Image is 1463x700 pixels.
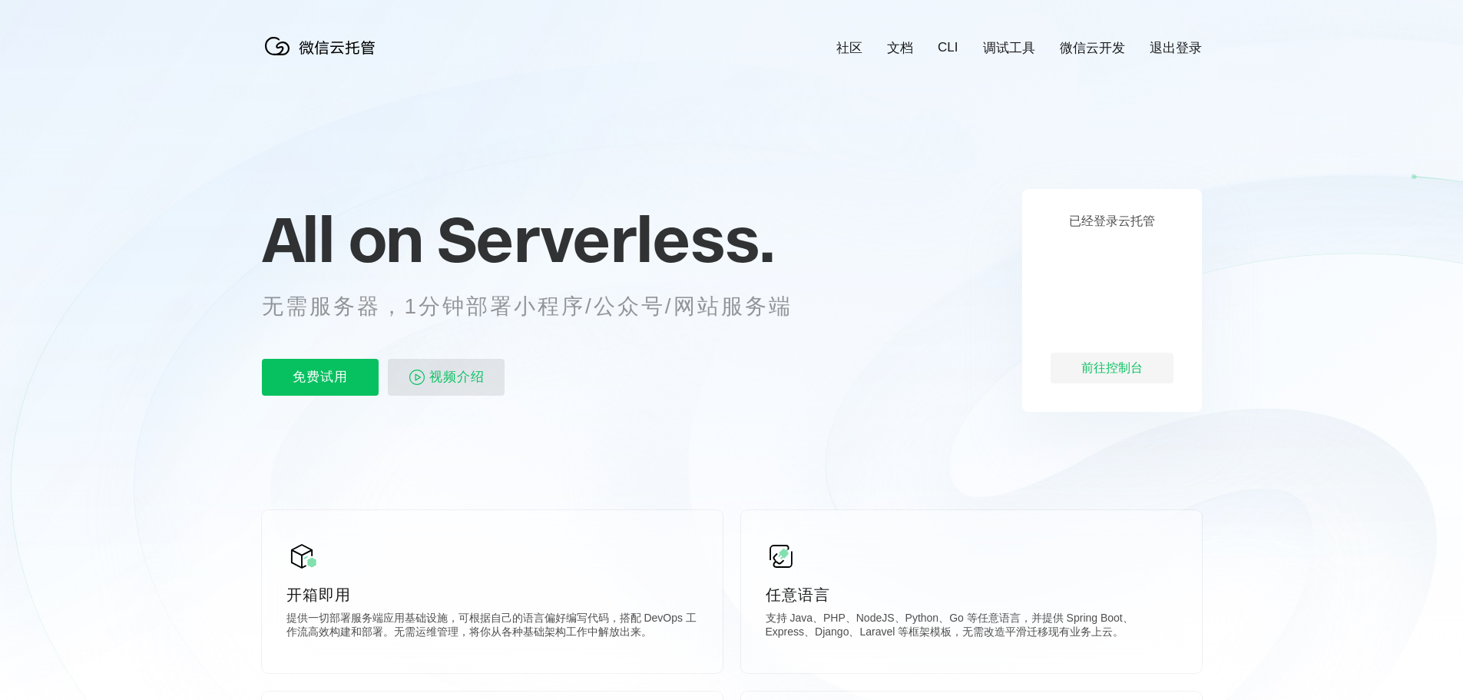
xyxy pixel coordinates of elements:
img: 微信云托管 [262,31,385,61]
a: CLI [938,40,958,55]
span: 视频介绍 [429,359,485,396]
a: 微信云托管 [262,51,385,64]
p: 开箱即用 [286,584,698,605]
p: 已经登录云托管 [1069,214,1155,230]
span: Serverless. [437,201,774,277]
p: 无需服务器，1分钟部署小程序/公众号/网站服务端 [262,291,821,322]
p: 任意语言 [766,584,1177,605]
p: 免费试用 [262,359,379,396]
a: 调试工具 [983,39,1035,57]
div: 前往控制台 [1051,353,1173,383]
span: All on [262,201,422,277]
a: 退出登录 [1150,39,1202,57]
img: video_play.svg [408,368,426,386]
a: 文档 [887,39,913,57]
a: 社区 [836,39,862,57]
a: 微信云开发 [1060,39,1125,57]
p: 提供一切部署服务端应用基础设施，可根据自己的语言偏好编写代码，搭配 DevOps 工作流高效构建和部署。无需运维管理，将你从各种基础架构工作中解放出来。 [286,612,698,642]
p: 支持 Java、PHP、NodeJS、Python、Go 等任意语言，并提供 Spring Boot、Express、Django、Laravel 等框架模板，无需改造平滑迁移现有业务上云。 [766,612,1177,642]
